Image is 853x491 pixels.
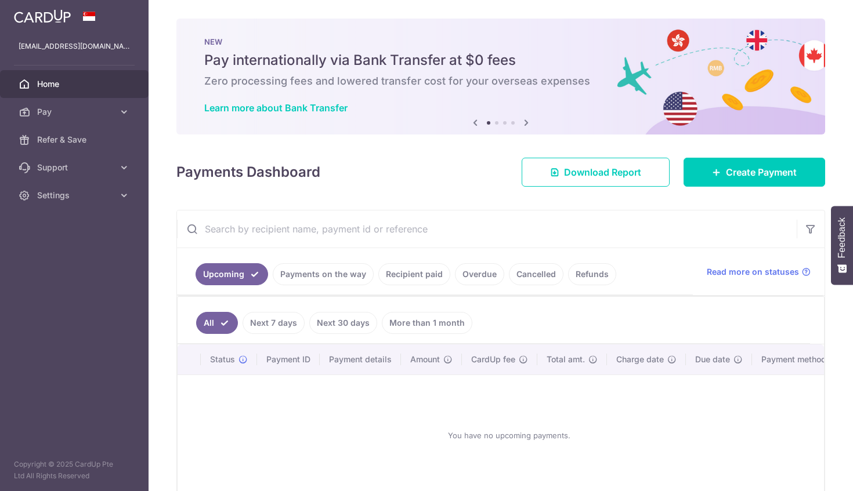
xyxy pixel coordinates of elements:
[176,19,825,134] img: Bank transfer banner
[707,266,799,278] span: Read more on statuses
[707,266,811,278] a: Read more on statuses
[547,354,585,365] span: Total amt.
[320,344,401,374] th: Payment details
[831,206,853,285] button: Feedback - Show survey
[616,354,664,365] span: Charge date
[257,344,320,374] th: Payment ID
[455,263,504,285] a: Overdue
[19,41,130,52] p: [EMAIL_ADDRESS][DOMAIN_NAME]
[191,384,826,486] div: You have no upcoming payments.
[243,312,305,334] a: Next 7 days
[204,74,797,88] h6: Zero processing fees and lowered transfer cost for your overseas expenses
[564,165,641,179] span: Download Report
[210,354,235,365] span: Status
[695,354,730,365] span: Due date
[204,102,348,114] a: Learn more about Bank Transfer
[378,263,450,285] a: Recipient paid
[176,162,320,183] h4: Payments Dashboard
[37,134,114,146] span: Refer & Save
[204,37,797,46] p: NEW
[309,312,377,334] a: Next 30 days
[37,106,114,118] span: Pay
[196,263,268,285] a: Upcoming
[684,158,825,187] a: Create Payment
[273,263,374,285] a: Payments on the way
[837,217,847,258] span: Feedback
[726,165,797,179] span: Create Payment
[522,158,670,187] a: Download Report
[382,312,472,334] a: More than 1 month
[204,51,797,70] h5: Pay internationally via Bank Transfer at $0 fees
[177,210,797,248] input: Search by recipient name, payment id or reference
[471,354,515,365] span: CardUp fee
[509,263,563,285] a: Cancelled
[37,162,114,173] span: Support
[196,312,238,334] a: All
[37,190,114,201] span: Settings
[37,78,114,90] span: Home
[410,354,440,365] span: Amount
[752,344,840,374] th: Payment method
[14,9,71,23] img: CardUp
[568,263,616,285] a: Refunds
